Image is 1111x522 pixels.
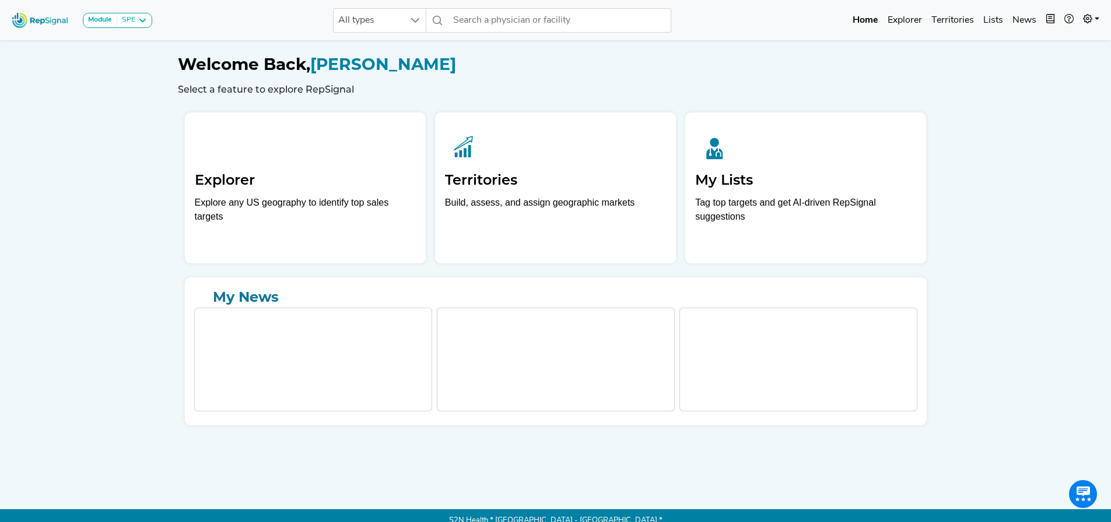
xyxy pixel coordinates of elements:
[195,196,416,224] div: Explore any US geography to identify top sales targets
[117,16,135,25] div: SPE
[194,287,917,308] a: My News
[1008,9,1041,32] a: News
[1041,9,1060,32] button: Intel Book
[695,196,916,230] p: Tag top targets and get AI-driven RepSignal suggestions
[883,9,927,32] a: Explorer
[178,84,934,95] h6: Select a feature to explore RepSignal
[848,9,883,32] a: Home
[445,196,666,230] p: Build, assess, and assign geographic markets
[979,9,1008,32] a: Lists
[445,172,666,189] h2: Territories
[334,9,404,32] span: All types
[178,54,310,74] span: Welcome Back,
[448,8,671,33] input: Search a physician or facility
[435,112,676,263] a: TerritoriesBuild, assess, and assign geographic markets
[83,13,152,28] button: ModuleSPE
[685,112,926,263] a: My ListsTag top targets and get AI-driven RepSignal suggestions
[927,9,979,32] a: Territories
[185,112,426,263] a: ExplorerExplore any US geography to identify top sales targets
[695,172,916,189] h2: My Lists
[178,55,934,75] h1: [PERSON_NAME]
[195,172,416,189] h2: Explorer
[88,16,112,23] strong: Module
